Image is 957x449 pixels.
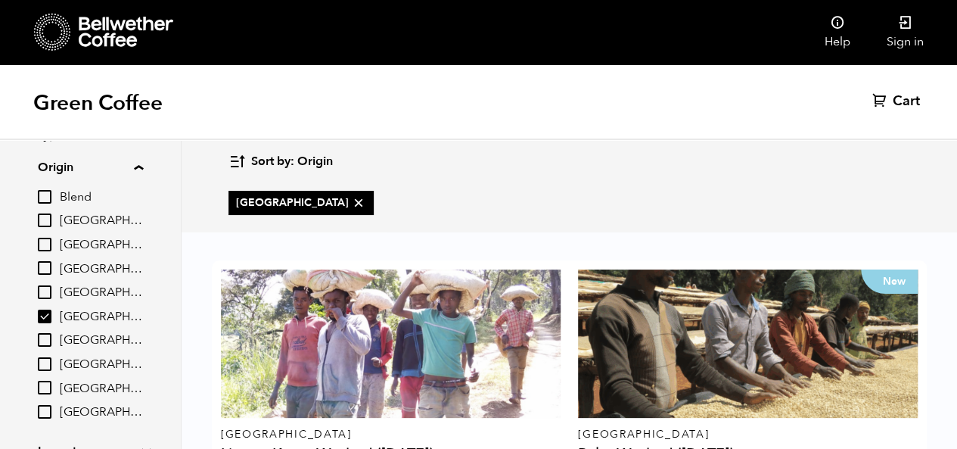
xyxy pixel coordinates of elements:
input: [GEOGRAPHIC_DATA] [38,238,51,251]
span: [GEOGRAPHIC_DATA] [236,195,366,210]
input: [GEOGRAPHIC_DATA] [38,357,51,371]
input: [GEOGRAPHIC_DATA] [38,285,51,299]
h1: Green Coffee [33,89,163,117]
span: [GEOGRAPHIC_DATA] [60,285,143,301]
input: [GEOGRAPHIC_DATA] [38,261,51,275]
input: Blend [38,190,51,204]
span: Sort by: Origin [251,154,333,170]
span: [GEOGRAPHIC_DATA] [60,213,143,229]
summary: Origin [38,158,143,176]
span: Cart [893,92,920,111]
input: [GEOGRAPHIC_DATA] [38,381,51,394]
p: New [861,270,918,294]
a: Cart [872,92,924,111]
input: [GEOGRAPHIC_DATA] [38,310,51,323]
span: [GEOGRAPHIC_DATA] [60,332,143,349]
span: [GEOGRAPHIC_DATA] [60,261,143,278]
p: [GEOGRAPHIC_DATA] [221,429,561,440]
p: [GEOGRAPHIC_DATA] [578,429,918,440]
span: [GEOGRAPHIC_DATA] [60,381,143,398]
span: Blend [60,189,143,206]
input: [GEOGRAPHIC_DATA] [38,405,51,419]
a: New [578,270,918,418]
span: [GEOGRAPHIC_DATA] [60,357,143,373]
input: [GEOGRAPHIC_DATA] [38,333,51,347]
button: Sort by: Origin [228,144,333,179]
span: [GEOGRAPHIC_DATA] [60,237,143,254]
span: [GEOGRAPHIC_DATA] [60,309,143,326]
span: [GEOGRAPHIC_DATA] [60,404,143,421]
input: [GEOGRAPHIC_DATA] [38,214,51,227]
